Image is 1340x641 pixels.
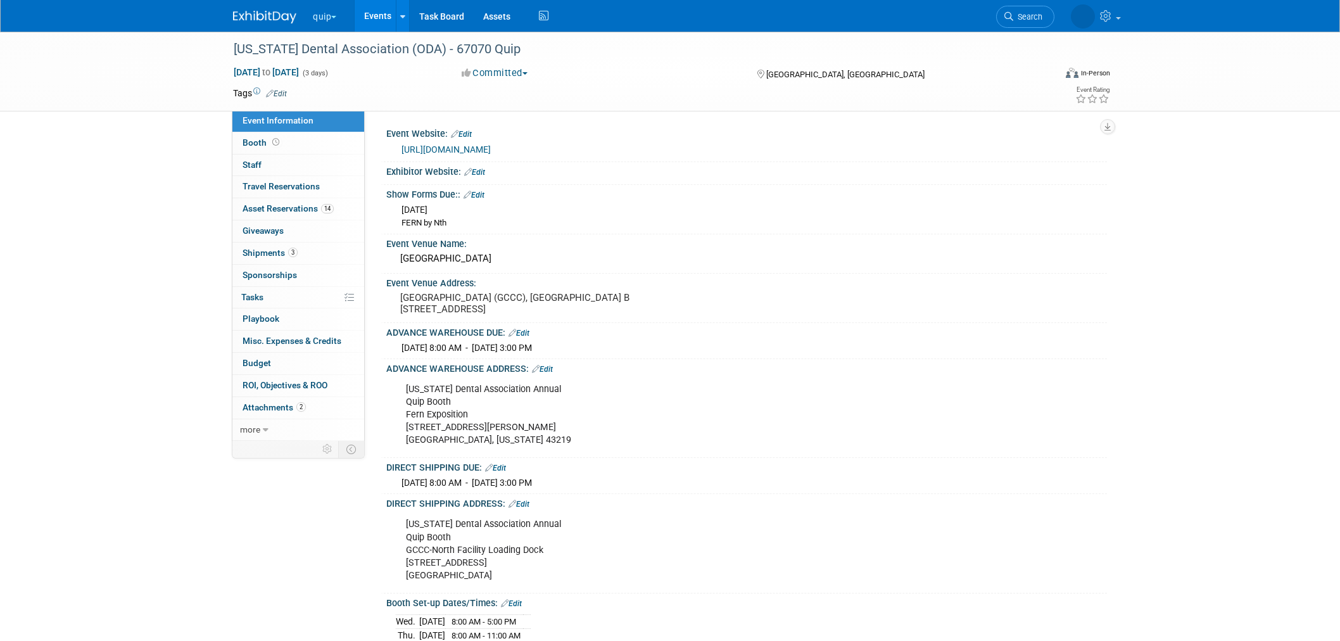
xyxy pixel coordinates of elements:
[229,38,1035,61] div: [US_STATE] Dental Association (ODA) - 67070 Quip
[396,249,1097,269] div: [GEOGRAPHIC_DATA]
[397,512,968,588] div: [US_STATE] Dental Association Annual Quip Booth GCCC-North Facility Loading Dock [STREET_ADDRESS]...
[241,292,263,302] span: Tasks
[243,336,341,346] span: Misc. Expenses & Credits
[980,66,1110,85] div: Event Format
[301,69,328,77] span: (3 days)
[401,478,532,488] span: [DATE] 8:00 AM - [DATE] 3:00 PM
[401,205,427,215] span: [DATE]
[400,292,673,315] pre: [GEOGRAPHIC_DATA] (GCCC), [GEOGRAPHIC_DATA] B [STREET_ADDRESS]
[457,67,533,80] button: Committed
[232,220,364,242] a: Giveaways
[386,162,1107,179] div: Exhibitor Website:
[532,365,553,374] a: Edit
[243,115,313,125] span: Event Information
[451,130,472,139] a: Edit
[386,359,1107,376] div: ADVANCE WAREHOUSE ADDRESS:
[317,441,339,457] td: Personalize Event Tab Strip
[266,89,287,98] a: Edit
[386,234,1107,250] div: Event Venue Name:
[243,402,306,412] span: Attachments
[243,380,327,390] span: ROI, Objectives & ROO
[232,287,364,308] a: Tasks
[270,137,282,147] span: Booth not reserved yet
[464,191,484,200] a: Edit
[232,397,364,419] a: Attachments2
[243,160,262,170] span: Staff
[243,248,298,258] span: Shipments
[233,11,296,23] img: ExhibitDay
[240,424,260,435] span: more
[243,270,297,280] span: Sponsorships
[232,155,364,176] a: Staff
[452,631,521,640] span: 8:00 AM - 11:00 AM
[233,67,300,78] span: [DATE] [DATE]
[386,494,1107,511] div: DIRECT SHIPPING ADDRESS:
[243,314,279,324] span: Playbook
[233,87,287,99] td: Tags
[401,217,1097,229] div: FERN by Nth
[386,124,1107,141] div: Event Website:
[232,265,364,286] a: Sponsorships
[232,419,364,441] a: more
[1080,68,1110,78] div: In-Person
[396,615,419,629] td: Wed.
[321,204,334,213] span: 14
[509,500,529,509] a: Edit
[386,185,1107,201] div: Show Forms Due::
[401,144,491,155] a: [URL][DOMAIN_NAME]
[386,458,1107,474] div: DIRECT SHIPPING DUE:
[1071,4,1095,29] img: Leigh Jergensen
[339,441,365,457] td: Toggle Event Tabs
[509,329,529,338] a: Edit
[232,198,364,220] a: Asset Reservations14
[1066,68,1078,78] img: Format-Inperson.png
[485,464,506,473] a: Edit
[464,168,485,177] a: Edit
[452,617,516,626] span: 8:00 AM - 5:00 PM
[397,377,968,453] div: [US_STATE] Dental Association Annual Quip Booth Fern Exposition [STREET_ADDRESS][PERSON_NAME] [GE...
[232,331,364,352] a: Misc. Expenses & Credits
[232,132,364,154] a: Booth
[243,203,334,213] span: Asset Reservations
[419,615,445,629] td: [DATE]
[232,353,364,374] a: Budget
[243,358,271,368] span: Budget
[232,375,364,397] a: ROI, Objectives & ROO
[996,6,1054,28] a: Search
[401,343,532,353] span: [DATE] 8:00 AM - [DATE] 3:00 PM
[232,308,364,330] a: Playbook
[243,181,320,191] span: Travel Reservations
[232,243,364,264] a: Shipments3
[232,110,364,132] a: Event Information
[243,225,284,236] span: Giveaways
[386,274,1107,289] div: Event Venue Address:
[288,248,298,257] span: 3
[1075,87,1109,93] div: Event Rating
[766,70,925,79] span: [GEOGRAPHIC_DATA], [GEOGRAPHIC_DATA]
[232,176,364,198] a: Travel Reservations
[1013,12,1042,22] span: Search
[296,402,306,412] span: 2
[243,137,282,148] span: Booth
[386,323,1107,340] div: ADVANCE WAREHOUSE DUE:
[501,599,522,608] a: Edit
[260,67,272,77] span: to
[386,593,1107,610] div: Booth Set-up Dates/Times:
